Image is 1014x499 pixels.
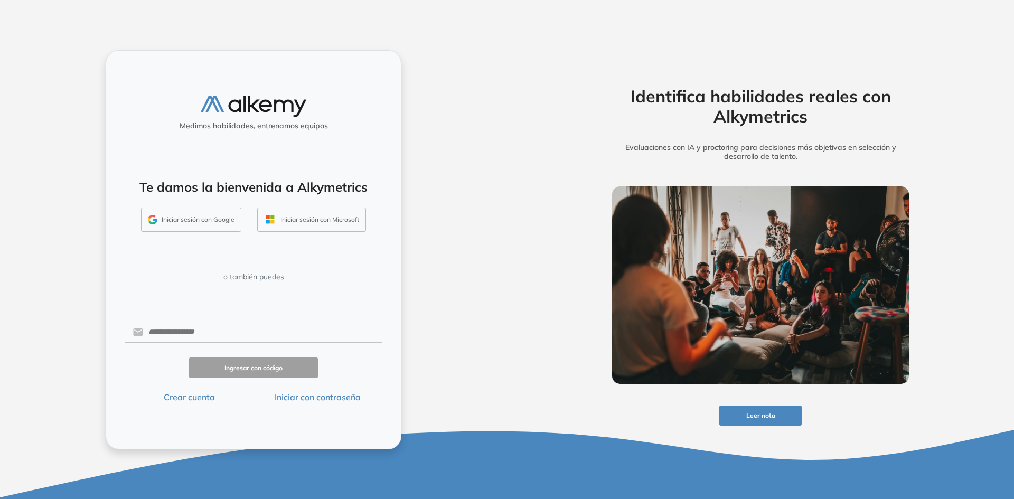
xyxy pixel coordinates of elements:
[264,213,276,225] img: OUTLOOK_ICON
[201,96,306,117] img: logo-alkemy
[824,376,1014,499] iframe: Chat Widget
[189,357,318,378] button: Ingresar con código
[141,208,241,232] button: Iniciar sesión con Google
[120,180,387,195] h4: Te damos la bienvenida a Alkymetrics
[125,391,253,403] button: Crear cuenta
[253,391,382,403] button: Iniciar con contraseña
[148,215,157,224] img: GMAIL_ICON
[257,208,366,232] button: Iniciar sesión con Microsoft
[596,143,925,161] h5: Evaluaciones con IA y proctoring para decisiones más objetivas en selección y desarrollo de talento.
[223,271,284,283] span: o también puedes
[612,186,909,384] img: img-more-info
[719,406,802,426] button: Leer nota
[824,376,1014,499] div: Widget de chat
[110,121,397,130] h5: Medimos habilidades, entrenamos equipos
[596,86,925,127] h2: Identifica habilidades reales con Alkymetrics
